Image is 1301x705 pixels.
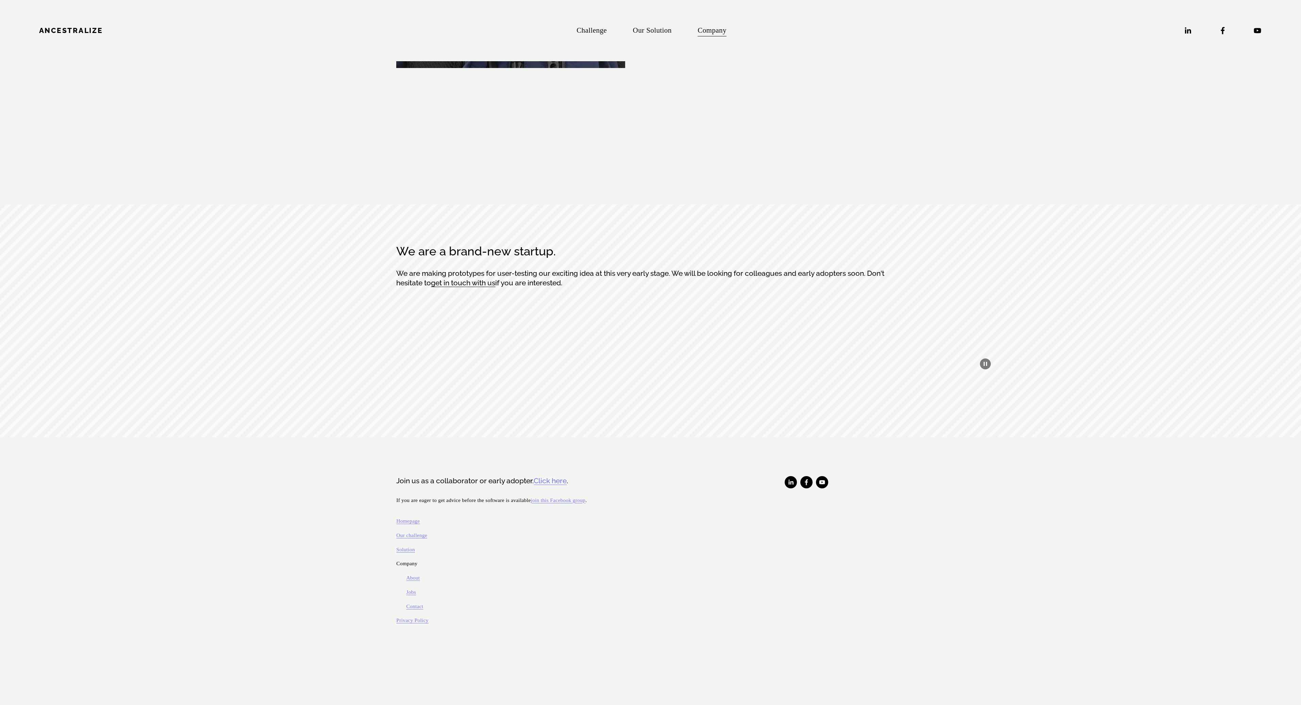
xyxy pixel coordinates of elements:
a: Our challenge [396,531,427,540]
a: join this Facebook group [531,496,585,505]
a: Solution [396,545,415,554]
p: If you are eager to get advice before the software is available . [396,496,697,505]
a: Homepage [396,516,420,526]
a: folder dropdown [698,23,727,38]
p: Company [396,559,697,568]
a: Our Solution [633,23,672,38]
a: get in touch with us [431,279,495,287]
a: Facebook [1218,26,1227,35]
a: LinkedIn [785,476,797,488]
a: LinkedIn [1183,26,1192,35]
a: YouTube [816,476,828,488]
span: We are making prototypes for user-testing our exciting idea at this very early stage. We will be ... [396,269,886,287]
span: We are a brand-new startup. [396,244,556,258]
a: Challenge [577,23,607,38]
a: Ancestralize [39,26,103,35]
a: Click here [534,476,567,486]
a: Jobs [406,587,416,597]
a: Privacy Policy [396,616,429,625]
span: if you are interested. [495,279,562,287]
a: YouTube [1253,26,1262,35]
span: Company [698,24,727,37]
button: Pause Background [980,358,991,369]
a: Facebook [800,476,813,488]
h3: Join us as a collaborator or early adopter. . [396,476,697,486]
a: About [406,573,420,583]
a: Contact [406,602,423,611]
